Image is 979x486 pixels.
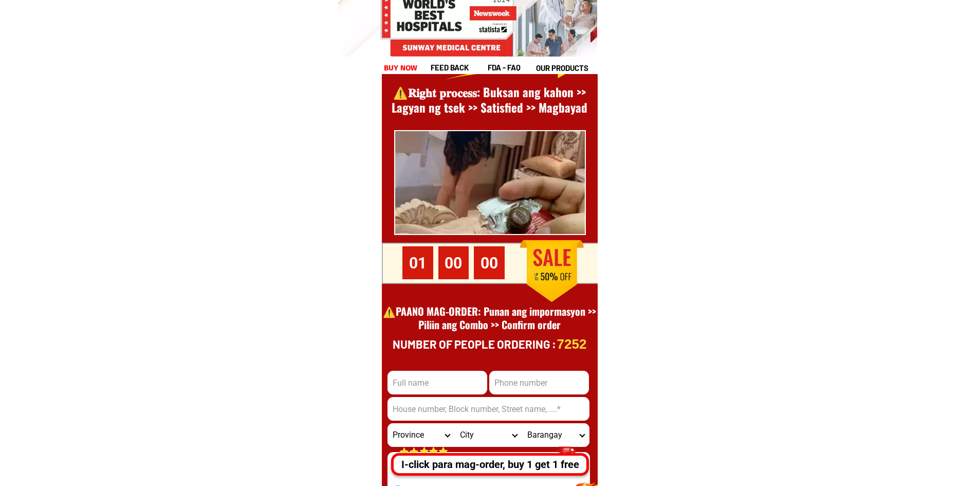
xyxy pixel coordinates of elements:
[387,423,455,447] select: Select province
[383,304,597,345] h1: ⚠️️PAANO MAG-ORDER: Punan ang impormasyon >> Piliin ang Combo >> Confirm order
[455,423,522,447] select: Select district
[377,85,601,116] h1: ⚠️️𝐑𝐢𝐠𝐡𝐭 𝐩𝐫𝐨𝐜𝐞𝐬𝐬: Buksan ang kahon >> Lagyan ng tsek >> Satisfied >> Magbayad
[397,457,588,472] div: I-click para mag-order, buy 1 get 1 free
[387,371,487,394] input: Input full_name
[385,62,416,74] h1: buy now
[488,62,545,74] h1: fda - FAQ
[489,371,589,394] input: Input phone_number
[536,62,596,74] h1: our products
[387,397,589,421] input: Input address
[522,423,589,447] select: Select commune
[431,62,486,74] h1: feed back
